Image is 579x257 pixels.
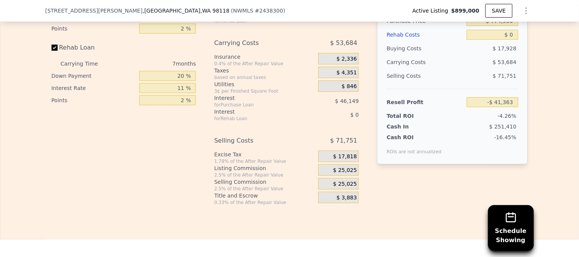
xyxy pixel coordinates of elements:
div: Points [52,22,137,35]
div: for Purchase Loan [214,102,299,108]
span: , [GEOGRAPHIC_DATA] [143,7,230,14]
span: [STREET_ADDRESS][PERSON_NAME] [45,7,143,14]
span: Active Listing [413,7,452,14]
span: $ 25,025 [333,181,357,188]
div: Carrying Time [61,58,110,70]
div: Buying Costs [387,42,464,55]
div: Listing Commission [214,164,315,172]
span: $ 2,336 [337,56,357,63]
span: -16.45% [494,134,516,140]
span: $ 17,928 [493,45,516,51]
div: 1.78% of the After Repair Value [214,158,315,164]
div: Down Payment [52,70,137,82]
span: $ 46,149 [335,98,359,104]
span: $ 25,025 [333,167,357,174]
div: Selling Costs [387,69,464,83]
span: $ 53,684 [330,36,357,50]
span: # 2438300 [255,8,283,14]
button: Show Options [519,3,534,18]
span: -4.26% [498,113,517,119]
div: Title and Escrow [214,192,315,199]
div: 3¢ per Finished Square Foot [214,88,315,94]
div: Selling Costs [214,134,299,148]
div: ( ) [231,7,285,14]
div: Interest [214,108,299,116]
span: , WA 98118 [200,8,229,14]
span: $ 3,883 [337,194,357,201]
span: $ 17,818 [333,153,357,160]
div: 2.5% of the After Repair Value [214,186,315,192]
div: Carrying Costs [387,55,434,69]
div: Rehab Costs [387,28,464,42]
span: $ 251,410 [489,124,516,130]
div: Selling Commission [214,178,315,186]
div: 0.33% of the After Repair Value [214,199,315,206]
div: based on annual taxes [214,74,315,80]
div: Interest [214,94,299,102]
div: 2.5% of the After Repair Value [214,172,315,178]
button: ScheduleShowing [488,205,534,251]
div: Resell Profit [387,95,464,109]
span: $ 71,751 [330,134,357,148]
div: Utilities [214,80,315,88]
span: $ 0 [350,112,359,118]
div: for Rehab Loan [214,116,299,122]
div: Taxes [214,67,315,74]
div: ROIs are not annualized [387,141,442,155]
div: Cash In [387,123,434,130]
div: 0.4% of the After Repair Value [214,61,315,67]
div: Carrying Costs [214,36,299,50]
button: SAVE [485,4,512,18]
div: Points [52,94,137,106]
div: Excise Tax [214,151,315,158]
div: Interest Rate [52,82,137,94]
div: Insurance [214,53,315,61]
span: $ 4,351 [337,69,357,76]
span: $ 53,684 [493,59,516,65]
span: $ 846 [342,83,357,90]
input: Rehab Loan [52,45,58,51]
span: $ 71,751 [493,73,516,79]
div: Cash ROI [387,133,442,141]
div: Total ROI [387,112,434,120]
div: 7 months [113,58,196,70]
span: NWMLS [233,8,253,14]
span: $899,000 [452,7,480,14]
label: Rehab Loan [52,41,137,55]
